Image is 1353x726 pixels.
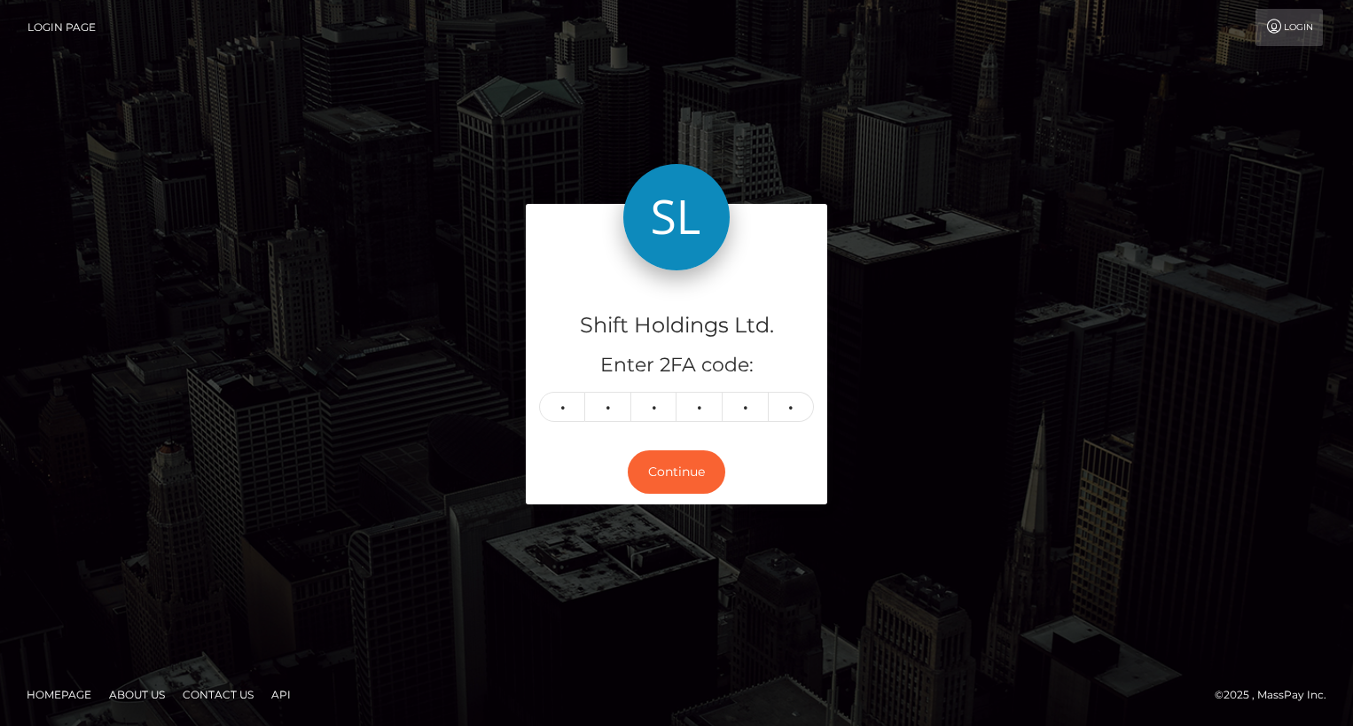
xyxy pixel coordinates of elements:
a: Contact Us [176,681,261,708]
img: Shift Holdings Ltd. [623,164,730,270]
a: About Us [102,681,172,708]
a: API [264,681,298,708]
h5: Enter 2FA code: [539,352,814,379]
button: Continue [628,450,725,494]
h4: Shift Holdings Ltd. [539,310,814,341]
div: © 2025 , MassPay Inc. [1215,685,1340,705]
a: Login [1255,9,1323,46]
a: Homepage [20,681,98,708]
a: Login Page [27,9,96,46]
